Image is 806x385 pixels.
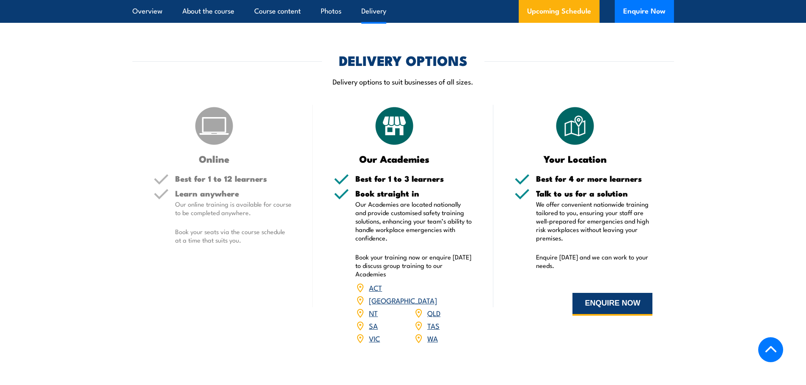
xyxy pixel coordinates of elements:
[514,154,636,164] h3: Your Location
[369,295,437,305] a: [GEOGRAPHIC_DATA]
[427,333,438,343] a: WA
[132,76,674,86] p: Delivery options to suit businesses of all sizes.
[572,293,652,316] button: ENQUIRE NOW
[355,189,472,197] h5: Book straight in
[334,154,455,164] h3: Our Academies
[175,227,292,244] p: Book your seats via the course schedule at a time that suits you.
[369,308,378,318] a: NT
[175,200,292,217] p: Our online training is available for course to be completed anywhere.
[536,253,653,270] p: Enquire [DATE] and we can work to your needs.
[355,200,472,242] p: Our Academies are located nationally and provide customised safety training solutions, enhancing ...
[369,282,382,292] a: ACT
[175,189,292,197] h5: Learn anywhere
[427,308,440,318] a: QLD
[175,175,292,183] h5: Best for 1 to 12 learners
[536,175,653,183] h5: Best for 4 or more learners
[339,54,468,66] h2: DELIVERY OPTIONS
[536,189,653,197] h5: Talk to us for a solution
[355,253,472,278] p: Book your training now or enquire [DATE] to discuss group training to our Academies
[355,175,472,183] h5: Best for 1 to 3 learners
[369,333,380,343] a: VIC
[427,320,440,330] a: TAS
[369,320,378,330] a: SA
[536,200,653,242] p: We offer convenient nationwide training tailored to you, ensuring your staff are well-prepared fo...
[154,154,275,164] h3: Online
